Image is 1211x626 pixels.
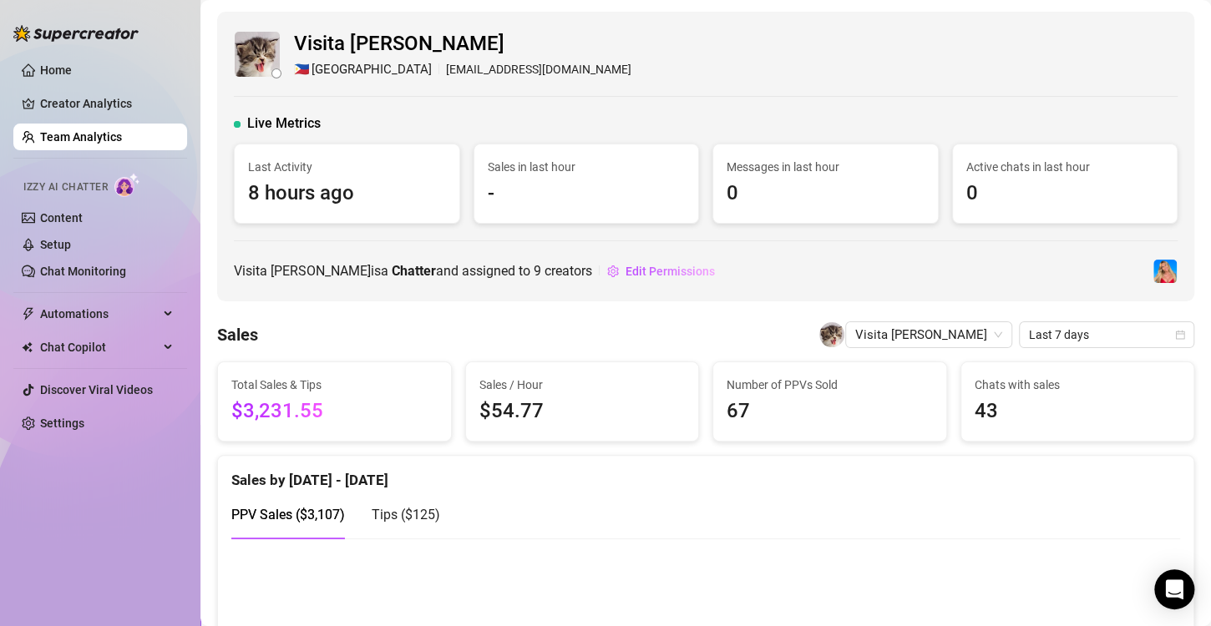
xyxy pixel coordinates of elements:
img: Chat Copilot [22,341,33,353]
span: 43 [975,396,1181,427]
span: Chat Copilot [40,334,159,361]
span: 9 [534,263,541,279]
div: Sales by [DATE] - [DATE] [231,456,1180,492]
span: Last 7 days [1029,322,1184,347]
a: Content [40,211,83,225]
span: [GEOGRAPHIC_DATA] [312,60,432,80]
span: Active chats in last hour [966,158,1164,176]
span: Sales / Hour [479,376,686,394]
span: setting [607,265,619,277]
span: 67 [727,396,933,427]
a: Team Analytics [40,130,122,144]
button: Edit Permissions [606,258,716,285]
span: Live Metrics [247,114,321,134]
span: Automations [40,300,159,327]
div: Open Intercom Messenger [1154,569,1194,609]
span: Tips ( $125 ) [372,507,440,523]
span: PPV Sales ( $3,107 ) [231,507,345,523]
span: Visita [PERSON_NAME] [294,28,631,60]
span: Chats with sales [975,376,1181,394]
img: Visita Renz Edward [819,322,844,347]
span: Visita [PERSON_NAME] is a and assigned to creators [234,260,592,281]
a: Setup [40,238,71,251]
a: Home [40,63,72,77]
span: Messages in last hour [727,158,925,176]
a: Settings [40,416,84,430]
span: 0 [727,178,925,210]
span: Izzy AI Chatter [23,179,108,195]
span: 8 hours ago [248,178,446,210]
span: - [488,178,686,210]
span: Sales in last hour [488,158,686,176]
img: Visita Renz Edward [235,32,280,77]
span: Last Activity [248,158,446,176]
span: Edit Permissions [626,265,715,278]
img: AI Chatter [114,173,140,197]
a: Creator Analytics [40,90,174,117]
b: Chatter [392,263,436,279]
span: calendar [1175,330,1185,340]
span: $54.77 [479,396,686,427]
h4: Sales [217,323,258,346]
a: Chat Monitoring [40,265,126,278]
span: Visita Renz Edward [855,322,1002,347]
span: Total Sales & Tips [231,376,438,394]
span: $3,231.55 [231,396,438,427]
div: [EMAIL_ADDRESS][DOMAIN_NAME] [294,60,631,80]
a: Discover Viral Videos [40,383,153,396]
span: Number of PPVs Sold [727,376,933,394]
img: Ashley [1153,260,1177,283]
span: 0 [966,178,1164,210]
span: 🇵🇭 [294,60,310,80]
img: logo-BBDzfeDw.svg [13,25,139,42]
span: thunderbolt [22,307,35,321]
